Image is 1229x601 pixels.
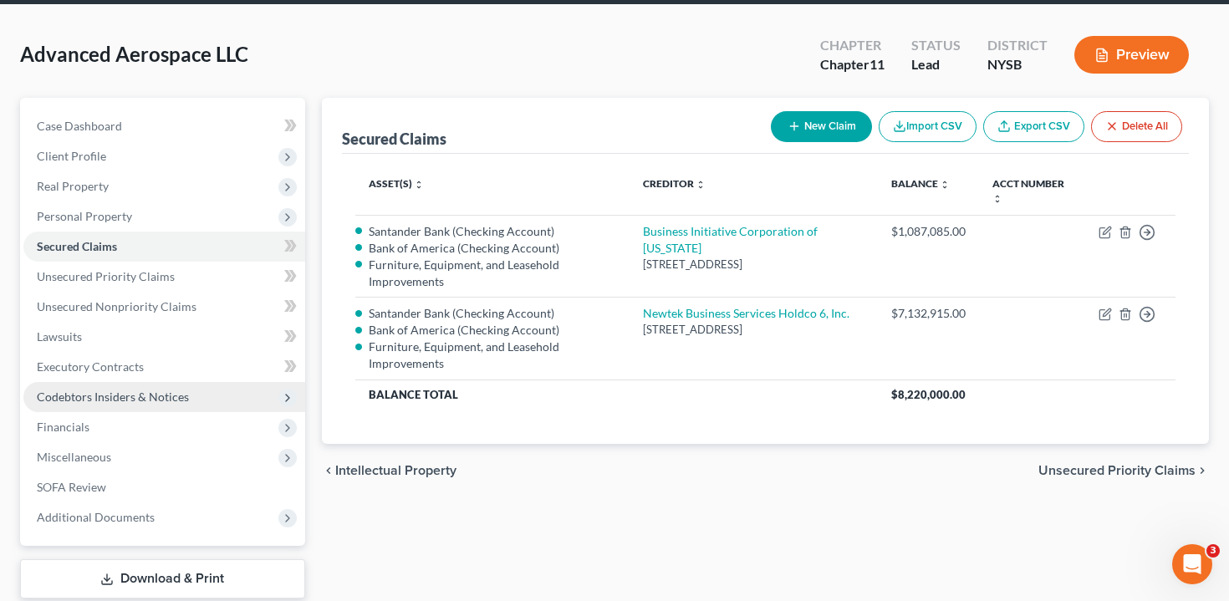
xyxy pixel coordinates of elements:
iframe: Intercom live chat [1172,544,1212,584]
i: unfold_more [414,180,424,190]
div: Chapter [820,36,885,55]
a: Creditor unfold_more [643,177,706,190]
span: Additional Documents [37,510,155,524]
span: Case Dashboard [37,119,122,133]
span: Miscellaneous [37,450,111,464]
div: NYSB [987,55,1048,74]
span: Intellectual Property [335,464,456,477]
div: Secured Claims [342,129,446,149]
i: unfold_more [992,194,1002,204]
button: Unsecured Priority Claims chevron_right [1038,464,1209,477]
li: Furniture, Equipment, and Leasehold Improvements [369,339,617,372]
button: chevron_left Intellectual Property [322,464,456,477]
i: unfold_more [696,180,706,190]
span: Real Property [37,179,109,193]
a: SOFA Review [23,472,305,502]
button: New Claim [771,111,872,142]
a: Case Dashboard [23,111,305,141]
span: SOFA Review [37,480,106,494]
a: Unsecured Priority Claims [23,262,305,292]
div: Chapter [820,55,885,74]
div: Status [911,36,961,55]
span: 3 [1206,544,1220,558]
span: Codebtors Insiders & Notices [37,390,189,404]
button: Import CSV [879,111,977,142]
li: Santander Bank (Checking Account) [369,305,617,322]
span: $8,220,000.00 [891,388,966,401]
a: Balance unfold_more [891,177,950,190]
span: Personal Property [37,209,132,223]
div: Lead [911,55,961,74]
div: [STREET_ADDRESS] [643,257,864,272]
span: Financials [37,420,89,434]
li: Santander Bank (Checking Account) [369,223,617,240]
a: Unsecured Nonpriority Claims [23,292,305,322]
i: chevron_left [322,464,335,477]
span: Unsecured Nonpriority Claims [37,299,196,313]
span: Advanced Aerospace LLC [20,42,248,66]
span: Executory Contracts [37,359,144,374]
span: Unsecured Priority Claims [37,269,175,283]
i: unfold_more [940,180,950,190]
a: Business Initiative Corporation of [US_STATE] [643,224,818,255]
a: Download & Print [20,559,305,598]
div: $7,132,915.00 [891,305,966,322]
button: Delete All [1091,111,1182,142]
li: Bank of America (Checking Account) [369,322,617,339]
div: District [987,36,1048,55]
span: Secured Claims [37,239,117,253]
a: Lawsuits [23,322,305,352]
i: chevron_right [1196,464,1209,477]
th: Balance Total [355,379,879,410]
div: [STREET_ADDRESS] [643,322,864,338]
span: 11 [869,56,885,72]
div: $1,087,085.00 [891,223,966,240]
button: Preview [1074,36,1189,74]
a: Secured Claims [23,232,305,262]
span: Unsecured Priority Claims [1038,464,1196,477]
span: Client Profile [37,149,106,163]
a: Executory Contracts [23,352,305,382]
a: Acct Number unfold_more [992,177,1064,204]
a: Newtek Business Services Holdco 6, Inc. [643,306,849,320]
a: Export CSV [983,111,1084,142]
a: Asset(s) unfold_more [369,177,424,190]
span: Lawsuits [37,329,82,344]
li: Bank of America (Checking Account) [369,240,617,257]
li: Furniture, Equipment, and Leasehold Improvements [369,257,617,290]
